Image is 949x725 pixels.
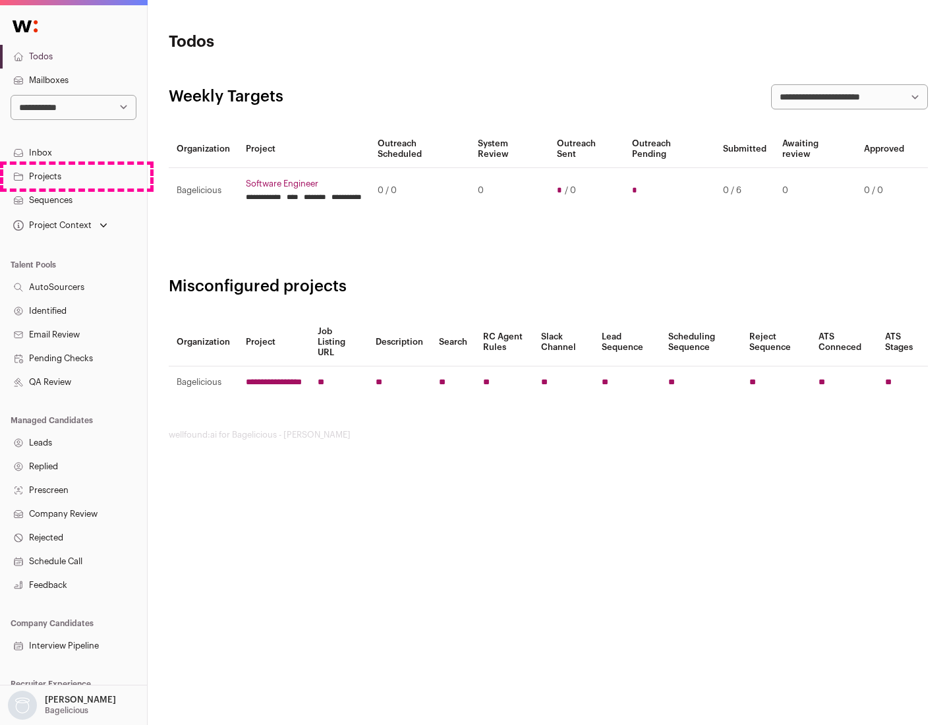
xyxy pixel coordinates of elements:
[774,168,856,214] td: 0
[11,216,110,235] button: Open dropdown
[565,185,576,196] span: / 0
[45,695,116,705] p: [PERSON_NAME]
[169,86,283,107] h2: Weekly Targets
[246,179,362,189] a: Software Engineer
[877,318,928,366] th: ATS Stages
[238,130,370,168] th: Project
[715,130,774,168] th: Submitted
[594,318,660,366] th: Lead Sequence
[624,130,714,168] th: Outreach Pending
[470,130,548,168] th: System Review
[715,168,774,214] td: 0 / 6
[5,13,45,40] img: Wellfound
[8,691,37,720] img: nopic.png
[774,130,856,168] th: Awaiting review
[475,318,532,366] th: RC Agent Rules
[549,130,625,168] th: Outreach Sent
[169,430,928,440] footer: wellfound:ai for Bagelicious - [PERSON_NAME]
[5,691,119,720] button: Open dropdown
[811,318,877,366] th: ATS Conneced
[856,168,912,214] td: 0 / 0
[660,318,741,366] th: Scheduling Sequence
[431,318,475,366] th: Search
[169,130,238,168] th: Organization
[169,168,238,214] td: Bagelicious
[533,318,594,366] th: Slack Channel
[238,318,310,366] th: Project
[169,32,422,53] h1: Todos
[11,220,92,231] div: Project Context
[856,130,912,168] th: Approved
[370,130,470,168] th: Outreach Scheduled
[741,318,811,366] th: Reject Sequence
[169,366,238,399] td: Bagelicious
[370,168,470,214] td: 0 / 0
[169,276,928,297] h2: Misconfigured projects
[368,318,431,366] th: Description
[169,318,238,366] th: Organization
[310,318,368,366] th: Job Listing URL
[470,168,548,214] td: 0
[45,705,88,716] p: Bagelicious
